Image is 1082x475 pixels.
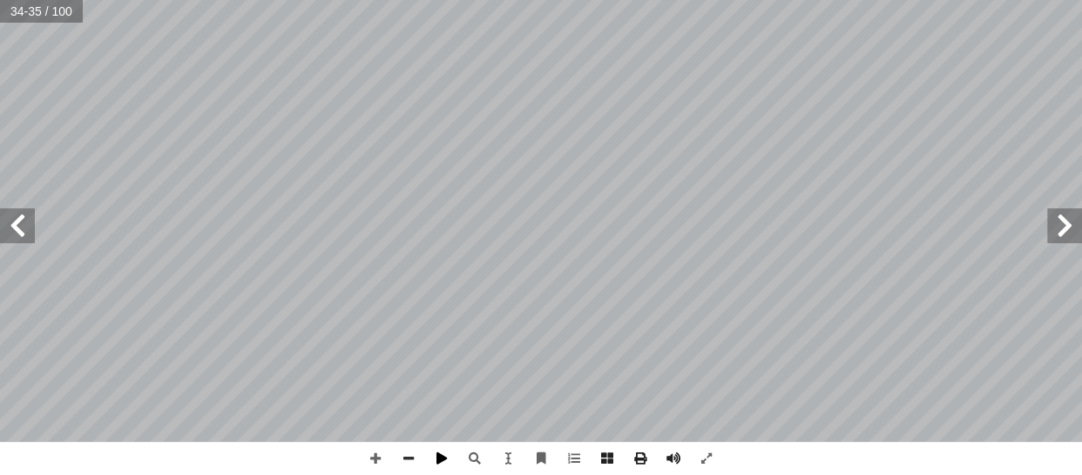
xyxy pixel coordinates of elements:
span: تكبير [359,442,392,475]
span: التشغيل التلقائي [425,442,458,475]
span: مطبعة [624,442,657,475]
span: التصغير [392,442,425,475]
span: حدد الأداة [491,442,524,475]
span: الصفحات [591,442,624,475]
span: صوت [657,442,690,475]
span: يبحث [458,442,491,475]
span: جدول المحتويات [558,442,591,475]
span: إشارة مرجعية [524,442,558,475]
span: تبديل ملء الشاشة [690,442,723,475]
